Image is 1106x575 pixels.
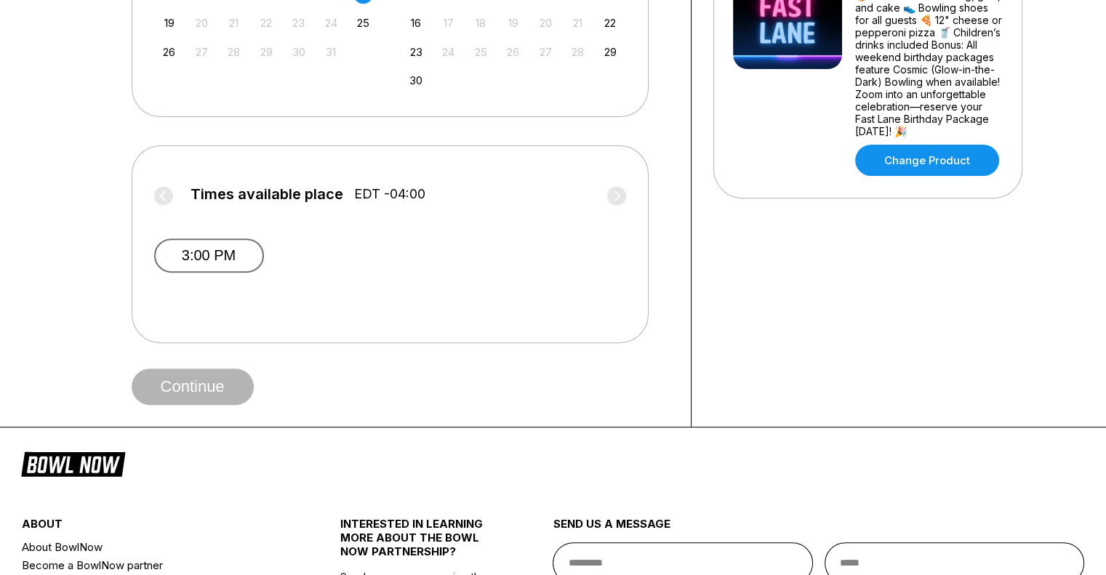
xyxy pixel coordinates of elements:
[354,186,425,202] span: EDT -04:00
[353,13,373,33] div: Choose Saturday, October 25th, 2025
[154,238,264,273] button: 3:00 PM
[503,42,523,62] div: Not available Wednesday, November 26th, 2025
[568,13,588,33] div: Not available Friday, November 21st, 2025
[601,13,620,33] div: Choose Saturday, November 22nd, 2025
[159,42,179,62] div: Choose Sunday, October 26th, 2025
[406,42,426,62] div: Choose Sunday, November 23rd, 2025
[438,13,458,33] div: Not available Monday, November 17th, 2025
[289,42,308,62] div: Not available Thursday, October 30th, 2025
[321,42,341,62] div: Not available Friday, October 31st, 2025
[438,42,458,62] div: Not available Monday, November 24th, 2025
[22,556,287,574] a: Become a BowlNow partner
[471,42,491,62] div: Not available Tuesday, November 25th, 2025
[257,42,276,62] div: Not available Wednesday, October 29th, 2025
[224,42,244,62] div: Not available Tuesday, October 28th, 2025
[471,13,491,33] div: Not available Tuesday, November 18th, 2025
[321,13,341,33] div: Not available Friday, October 24th, 2025
[22,517,287,538] div: about
[855,145,999,176] a: Change Product
[340,517,500,570] div: INTERESTED IN LEARNING MORE ABOUT THE BOWL NOW PARTNERSHIP?
[536,42,556,62] div: Not available Thursday, November 27th, 2025
[159,13,179,33] div: Choose Sunday, October 19th, 2025
[192,42,212,62] div: Not available Monday, October 27th, 2025
[601,42,620,62] div: Choose Saturday, November 29th, 2025
[191,186,343,202] span: Times available place
[503,13,523,33] div: Not available Wednesday, November 19th, 2025
[406,71,426,90] div: Choose Sunday, November 30th, 2025
[257,13,276,33] div: Not available Wednesday, October 22nd, 2025
[289,13,308,33] div: Not available Thursday, October 23rd, 2025
[406,13,426,33] div: Choose Sunday, November 16th, 2025
[568,42,588,62] div: Not available Friday, November 28th, 2025
[553,517,1084,542] div: send us a message
[22,538,287,556] a: About BowlNow
[536,13,556,33] div: Not available Thursday, November 20th, 2025
[192,13,212,33] div: Not available Monday, October 20th, 2025
[224,13,244,33] div: Not available Tuesday, October 21st, 2025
